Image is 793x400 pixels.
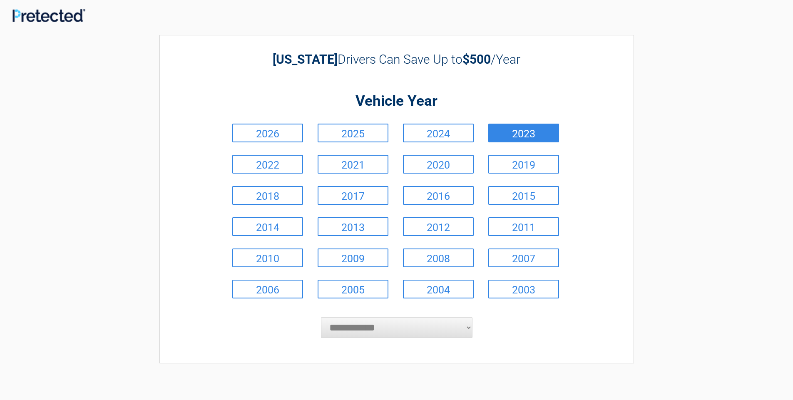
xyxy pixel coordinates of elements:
[488,280,559,298] a: 2003
[318,217,388,236] a: 2013
[318,124,388,142] a: 2025
[403,155,474,174] a: 2020
[488,248,559,267] a: 2007
[403,280,474,298] a: 2004
[232,186,303,205] a: 2018
[403,186,474,205] a: 2016
[318,248,388,267] a: 2009
[232,124,303,142] a: 2026
[403,248,474,267] a: 2008
[403,124,474,142] a: 2024
[232,155,303,174] a: 2022
[12,9,85,22] img: Main Logo
[462,52,491,67] b: $500
[488,124,559,142] a: 2023
[318,280,388,298] a: 2005
[488,217,559,236] a: 2011
[318,186,388,205] a: 2017
[232,280,303,298] a: 2006
[488,186,559,205] a: 2015
[318,155,388,174] a: 2021
[232,217,303,236] a: 2014
[230,52,563,67] h2: Drivers Can Save Up to /Year
[230,92,563,111] h2: Vehicle Year
[488,155,559,174] a: 2019
[273,52,338,67] b: [US_STATE]
[403,217,474,236] a: 2012
[232,248,303,267] a: 2010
